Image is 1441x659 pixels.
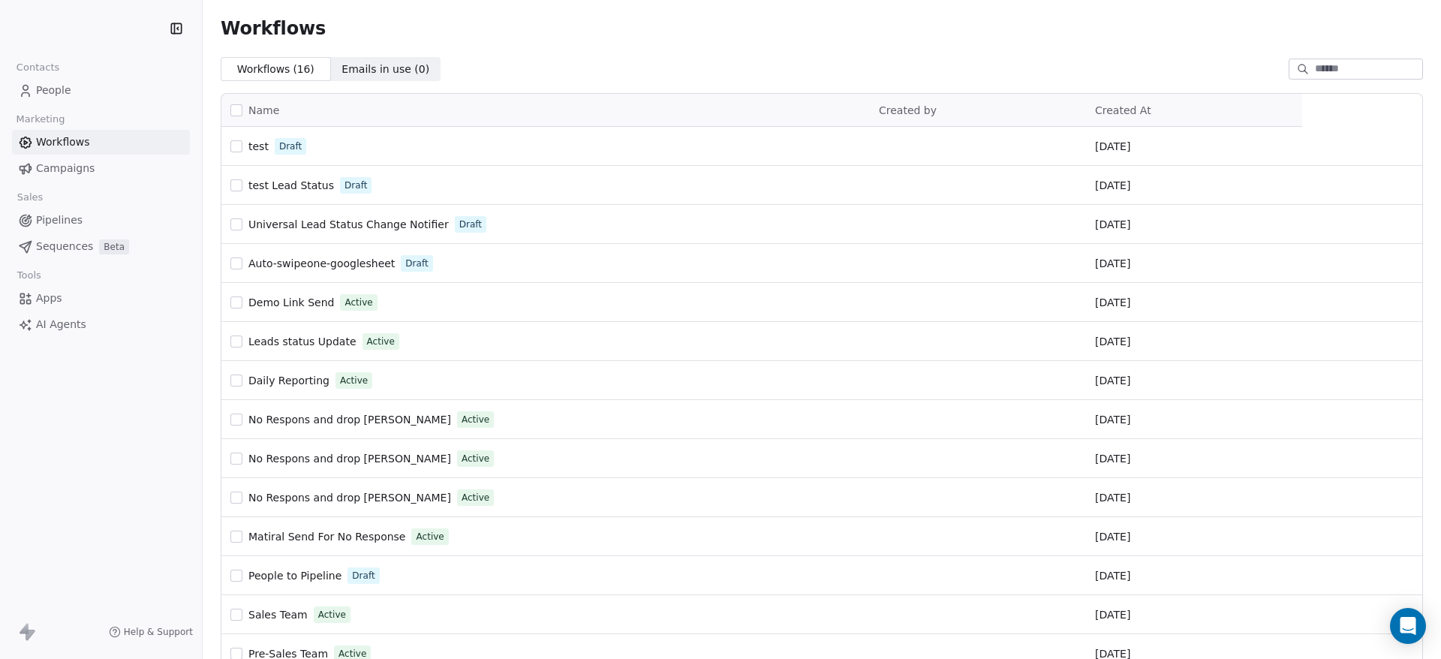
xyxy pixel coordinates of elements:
span: Active [340,374,368,387]
span: Campaigns [36,161,95,176]
a: People [12,78,190,103]
a: Pipelines [12,208,190,233]
span: Emails in use ( 0 ) [341,62,429,77]
a: Workflows [12,130,190,155]
a: No Respons and drop [PERSON_NAME] [248,412,451,427]
span: Universal Lead Status Change Notifier [248,218,449,230]
span: Tools [11,264,47,287]
span: [DATE] [1095,217,1130,232]
div: Open Intercom Messenger [1390,608,1426,644]
a: Apps [12,286,190,311]
span: [DATE] [1095,139,1130,154]
span: [DATE] [1095,373,1130,388]
a: No Respons and drop [PERSON_NAME] [248,490,451,505]
a: No Respons and drop [PERSON_NAME] [248,451,451,466]
a: test [248,139,269,154]
span: test Lead Status [248,179,334,191]
span: Beta [99,239,129,254]
span: [DATE] [1095,295,1130,310]
a: People to Pipeline [248,568,341,583]
span: Workflows [221,18,326,39]
a: Daily Reporting [248,373,329,388]
span: [DATE] [1095,334,1130,349]
span: Active [462,452,489,465]
span: Created by [879,104,937,116]
a: Campaigns [12,156,190,181]
span: AI Agents [36,317,86,333]
a: Universal Lead Status Change Notifier [248,217,449,232]
span: Apps [36,290,62,306]
span: No Respons and drop [PERSON_NAME] [248,453,451,465]
span: Active [318,608,346,621]
a: AI Agents [12,312,190,337]
span: Name [248,103,279,119]
span: Pipelines [36,212,83,228]
span: Draft [459,218,482,231]
span: Workflows [36,134,90,150]
span: People to Pipeline [248,570,341,582]
span: Draft [405,257,428,270]
a: SequencesBeta [12,234,190,259]
span: Draft [352,569,375,582]
span: [DATE] [1095,412,1130,427]
span: Sequences [36,239,93,254]
span: Draft [344,179,367,192]
span: Sales Team [248,609,308,621]
a: Help & Support [109,626,193,638]
a: Auto-swipeone-googlesheet [248,256,395,271]
span: Active [416,530,444,543]
span: Demo Link Send [248,296,334,308]
span: Created At [1095,104,1151,116]
span: No Respons and drop [PERSON_NAME] [248,492,451,504]
span: Active [367,335,395,348]
span: No Respons and drop [PERSON_NAME] [248,414,451,426]
span: Active [344,296,372,309]
span: [DATE] [1095,178,1130,193]
span: Draft [279,140,302,153]
a: test Lead Status [248,178,334,193]
span: Matiral Send For No Response [248,531,405,543]
span: People [36,83,71,98]
a: Demo Link Send [248,295,334,310]
span: Marketing [10,108,71,131]
span: Sales [11,186,50,209]
span: Active [462,413,489,426]
span: test [248,140,269,152]
span: Active [462,491,489,504]
span: Help & Support [124,626,193,638]
span: [DATE] [1095,568,1130,583]
a: Leads status Update [248,334,356,349]
span: Leads status Update [248,336,356,348]
span: Auto-swipeone-googlesheet [248,257,395,269]
span: Contacts [10,56,66,79]
a: Matiral Send For No Response [248,529,405,544]
span: [DATE] [1095,451,1130,466]
a: Sales Team [248,607,308,622]
span: [DATE] [1095,490,1130,505]
span: [DATE] [1095,256,1130,271]
span: [DATE] [1095,529,1130,544]
span: Daily Reporting [248,375,329,387]
span: [DATE] [1095,607,1130,622]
